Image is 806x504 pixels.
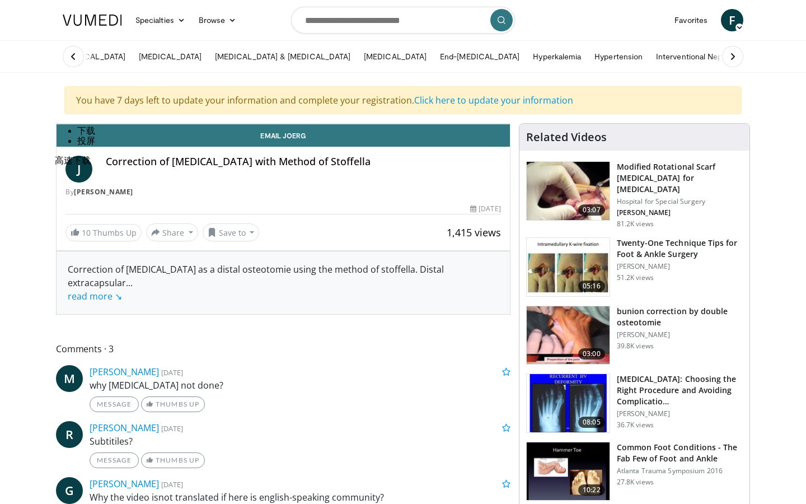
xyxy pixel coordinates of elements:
a: Email Joerg [57,124,510,147]
h3: Modified Rotational Scarf [MEDICAL_DATA] for [MEDICAL_DATA] [617,161,743,195]
span: 10:22 [578,484,605,496]
img: 3c75a04a-ad21-4ad9-966a-c963a6420fc5.150x105_q85_crop-smart_upscale.jpg [527,374,610,432]
p: Subtitiles? [90,435,510,448]
p: [PERSON_NAME] [617,330,743,339]
p: 51.2K views [617,273,654,282]
span: 10 [82,227,91,238]
p: Why the video isnot translated if here is english-speaking community? [90,491,510,504]
a: Thumbs Up [141,396,204,412]
a: End-[MEDICAL_DATA] [433,45,526,68]
a: [PERSON_NAME] [90,422,159,434]
h4: Correction of [MEDICAL_DATA] with Method of Stoffella [106,156,501,168]
img: VuMedi Logo [63,15,122,26]
a: Specialties [129,9,192,31]
p: 39.8K views [617,342,654,351]
a: M [56,365,83,392]
img: 6702e58c-22b3-47ce-9497-b1c0ae175c4c.150x105_q85_crop-smart_upscale.jpg [527,238,610,296]
span: 高速下载 [55,156,91,165]
p: 81.2K views [617,220,654,228]
a: Browse [192,9,243,31]
small: [DATE] [161,479,183,489]
h3: Twenty-One Technique Tips for Foot & Ankle Surgery [617,237,743,260]
span: 1,415 views [447,226,501,239]
a: [PERSON_NAME] [90,366,159,378]
h3: [MEDICAL_DATA]: Choosing the Right Procedure and Avoiding Complicatio… [617,374,743,407]
a: F [721,9,743,31]
p: 36.7K views [617,421,654,430]
small: [DATE] [161,367,183,377]
a: Hypertension [588,45,649,68]
a: 03:00 bunion correction by double osteotomie [PERSON_NAME] 39.8K views [526,306,743,365]
div: Correction of [MEDICAL_DATA] as a distal osteotomie using the method of stoffella. Distal extraca... [68,263,499,303]
a: 08:05 [MEDICAL_DATA]: Choosing the Right Procedure and Avoiding Complicatio… [PERSON_NAME] 36.7K ... [526,374,743,433]
a: Click here to update your information [414,94,573,106]
a: 05:16 Twenty-One Technique Tips for Foot & Ankle Surgery [PERSON_NAME] 51.2K views [526,237,743,297]
a: read more ↘ [68,290,122,302]
div: You have 7 days left to update your information and complete your registration. [64,86,742,114]
a: [MEDICAL_DATA] [357,45,433,68]
span: Comments 3 [56,342,510,356]
div: By [65,187,501,197]
a: Message [90,396,139,412]
p: why [MEDICAL_DATA] not done? [90,379,510,392]
a: [PERSON_NAME] [90,478,159,490]
h3: bunion correction by double osteotomie [617,306,743,328]
p: [PERSON_NAME] [617,409,743,418]
span: 03:07 [578,204,605,216]
span: 下载 [77,126,95,136]
p: Hospital for Special Surgery [617,197,743,206]
img: 4559c471-f09d-4bda-8b3b-c296350a5489.150x105_q85_crop-smart_upscale.jpg [527,442,610,501]
a: Thumbs Up [141,452,204,468]
span: 08:05 [578,417,605,428]
button: Share [146,223,198,241]
span: 投屏 [77,136,95,146]
a: 10 Thumbs Up [65,224,142,241]
img: Scarf_Osteotomy_100005158_3.jpg.150x105_q85_crop-smart_upscale.jpg [527,162,610,220]
a: 03:07 Modified Rotational Scarf [MEDICAL_DATA] for [MEDICAL_DATA] Hospital for Special Surgery [P... [526,161,743,228]
p: 27.8K views [617,478,654,487]
p: [PERSON_NAME] [617,262,743,271]
a: Hyperkalemia [526,45,588,68]
a: [PERSON_NAME] [74,187,133,197]
div: [DATE] [470,204,500,214]
h4: Related Videos [526,130,607,144]
small: [DATE] [161,423,183,433]
p: [PERSON_NAME] [617,208,743,217]
img: 294729_0000_1.png.150x105_q85_crop-smart_upscale.jpg [527,306,610,365]
a: Interventional Nephrology [649,45,756,68]
a: Favorites [668,9,714,31]
span: 05:16 [578,281,605,292]
a: G [56,477,83,504]
span: 03:00 [578,348,605,360]
p: Atlanta Trauma Symposium 2016 [617,466,743,475]
button: Save to [203,223,260,241]
a: [MEDICAL_DATA] [132,45,208,68]
input: Search topics, interventions [291,7,515,34]
a: 10:22 Common Foot Conditions - The Fab Few of Foot and Ankle Atlanta Trauma Symposium 2016 27.8K ... [526,442,743,501]
a: Message [90,452,139,468]
a: [MEDICAL_DATA] & [MEDICAL_DATA] [208,45,357,68]
a: R [56,421,83,448]
a: J [65,156,92,183]
h3: Common Foot Conditions - The Fab Few of Foot and Ankle [617,442,743,464]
